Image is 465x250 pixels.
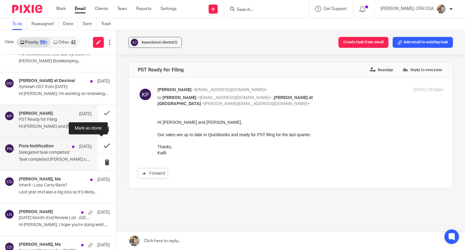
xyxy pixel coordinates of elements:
[138,87,153,102] img: svg%3E
[368,65,395,74] label: Reassign
[12,18,27,30] a: To do
[5,111,14,121] img: svg%3E
[130,38,139,47] img: svg%3E
[40,40,47,44] div: 99+
[160,6,176,12] a: Settings
[19,209,53,215] h4: [PERSON_NAME]
[141,41,177,44] span: Associated clients
[117,6,127,12] a: Team
[19,242,61,247] h4: [PERSON_NAME], Me
[197,96,272,100] span: <[EMAIL_ADDRESS][DOMAIN_NAME]>
[31,18,58,30] a: Reassigned
[157,96,161,100] span: to
[138,67,184,73] h4: PST Ready for Filing
[381,6,434,12] p: [PERSON_NAME], CPA CGA
[79,144,92,150] p: [DATE]
[97,242,110,248] p: [DATE]
[75,6,86,12] a: Email
[97,209,110,215] p: [DATE]
[136,6,151,12] a: Reports
[157,88,192,92] span: [PERSON_NAME]
[19,215,92,221] p: [DATE] Month-End Review List - [GEOGRAPHIC_DATA]
[393,37,453,48] button: Add email to existing task
[83,18,97,30] a: Sent
[5,177,14,186] img: svg%3E
[97,78,110,84] p: [DATE]
[56,6,66,12] a: Work
[50,38,78,47] a: Other42
[19,52,92,57] p: Fw: 0964358 B.C. Ltd. dba SynLawn [GEOGRAPHIC_DATA] - 2025 year-end
[437,4,446,14] img: Chrissy%20McGale%20Bio%20Pic%201.jpg
[5,209,14,219] img: svg%3E
[5,78,14,88] img: svg%3E
[5,39,14,45] span: View
[401,65,444,74] label: Reply to everyone
[173,41,177,44] span: (1)
[19,157,92,162] p: Task completed [PERSON_NAME] completed a...
[19,177,61,182] h4: [PERSON_NAME], Me
[273,96,274,100] span: ,
[79,111,92,117] p: [DATE]
[19,117,77,122] p: PST Ready for Filing
[138,168,168,179] a: Forward
[128,37,182,48] button: Associated clients(1)
[63,18,78,30] a: Done
[5,144,14,153] img: svg%3E
[19,222,110,228] p: Hi [PERSON_NAME], I hope you're doing well! ...
[19,84,92,90] p: Synlawn GST from [DATE]
[162,96,196,100] span: [PERSON_NAME]
[324,7,347,11] span: Get Support
[12,5,42,13] img: Pixie
[202,102,310,106] span: <[PERSON_NAME][EMAIL_ADDRESS][DOMAIN_NAME]>
[338,37,388,48] button: Create task from email
[101,18,116,30] a: Trash
[19,78,75,84] h4: [PERSON_NAME] at Deximal
[95,6,108,12] a: Clients
[236,7,291,13] input: Search
[19,190,110,195] p: Last year end was a big loss so it’s likely...
[19,183,92,188] p: Inherit : Loss Carry Back?
[19,59,110,64] p: [PERSON_NAME] Bookkeeping...
[19,150,77,155] p: Delegated task completed
[193,88,267,92] span: <[EMAIL_ADDRESS][DOMAIN_NAME]>
[413,87,444,93] p: [DATE] 10:34pm
[19,124,92,129] p: Hi [PERSON_NAME] and [PERSON_NAME], Our sales are up to...
[19,91,110,97] p: Hi [PERSON_NAME], I'm working on reviewing...
[19,144,54,149] h4: Pixie Notification
[17,38,50,47] a: Priority99+
[19,111,53,116] h4: [PERSON_NAME]
[71,40,76,44] div: 42
[97,177,110,183] p: [DATE]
